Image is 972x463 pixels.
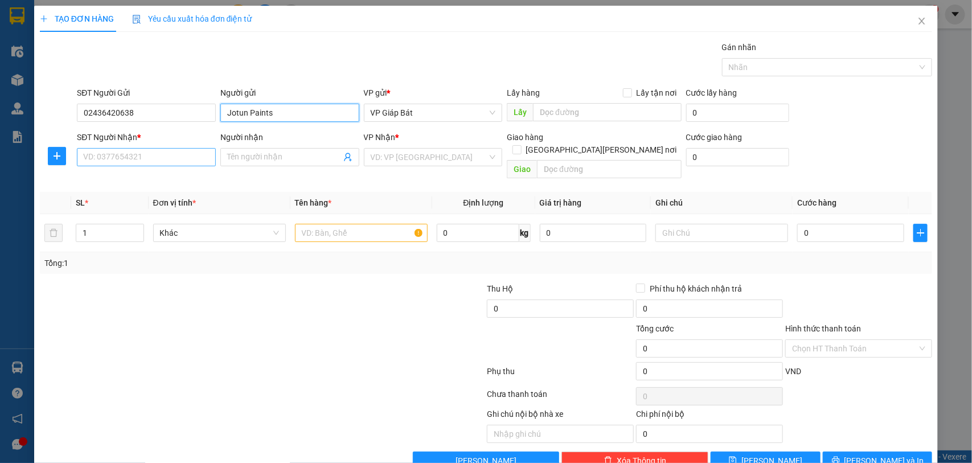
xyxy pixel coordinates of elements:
label: Cước lấy hàng [686,88,737,97]
span: Yêu cầu xuất hóa đơn điện tử [132,14,252,23]
label: Gán nhãn [722,43,757,52]
div: Chưa thanh toán [486,388,635,408]
span: plus [914,228,927,237]
span: Tổng cước [636,324,674,333]
button: plus [48,147,66,165]
input: Cước lấy hàng [686,104,789,122]
span: Kết Đoàn [40,6,98,21]
div: Người nhận [220,131,359,144]
strong: PHIẾU GỬI HÀNG [40,83,98,108]
input: VD: Bàn, Ghế [295,224,428,242]
span: close [917,17,926,26]
span: Giá trị hàng [540,198,582,207]
img: logo [6,36,31,77]
span: VND [785,367,801,376]
input: 0 [540,224,647,242]
button: Close [906,6,938,38]
span: Lấy [507,103,533,121]
span: VP Nhận [364,133,396,142]
span: plus [40,15,48,23]
input: Dọc đường [533,103,682,121]
span: Thu Hộ [487,284,513,293]
span: VP Giáp Bát [371,104,496,121]
button: delete [44,224,63,242]
label: Cước giao hàng [686,133,743,142]
input: Cước giao hàng [686,148,789,166]
input: Dọc đường [537,160,682,178]
div: Phụ thu [486,365,635,385]
button: plus [913,224,928,242]
span: SL [76,198,85,207]
input: Nhập ghi chú [487,425,634,443]
input: Ghi Chú [655,224,788,242]
div: SĐT Người Nhận [77,131,216,144]
th: Ghi chú [651,192,793,214]
div: Tổng: 1 [44,257,376,269]
span: Khác [160,224,279,241]
div: Chi phí nội bộ [636,408,783,425]
div: VP gửi [364,87,503,99]
div: SĐT Người Gửi [77,87,216,99]
span: Giao [507,160,537,178]
img: icon [132,15,141,24]
span: Đơn vị tính [153,198,196,207]
span: Số 939 Giải Phóng (Đối diện Ga Giáp Bát) [39,23,100,50]
span: Cước hàng [797,198,836,207]
span: Lấy tận nơi [632,87,682,99]
span: GB08250178 [107,57,165,69]
div: Ghi chú nội bộ nhà xe [487,408,634,425]
span: kg [519,224,531,242]
span: Định lượng [464,198,504,207]
div: Người gửi [220,87,359,99]
span: Tên hàng [295,198,332,207]
span: Lấy hàng [507,88,540,97]
span: plus [48,151,65,161]
span: user-add [343,153,352,162]
span: TẠO ĐƠN HÀNG [40,14,114,23]
label: Hình thức thanh toán [785,324,861,333]
span: 19003239 [54,52,84,61]
span: [GEOGRAPHIC_DATA][PERSON_NAME] nơi [522,144,682,156]
span: 15F-01263 (0915289432) [48,63,91,81]
span: Giao hàng [507,133,543,142]
span: Phí thu hộ khách nhận trả [645,282,747,295]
